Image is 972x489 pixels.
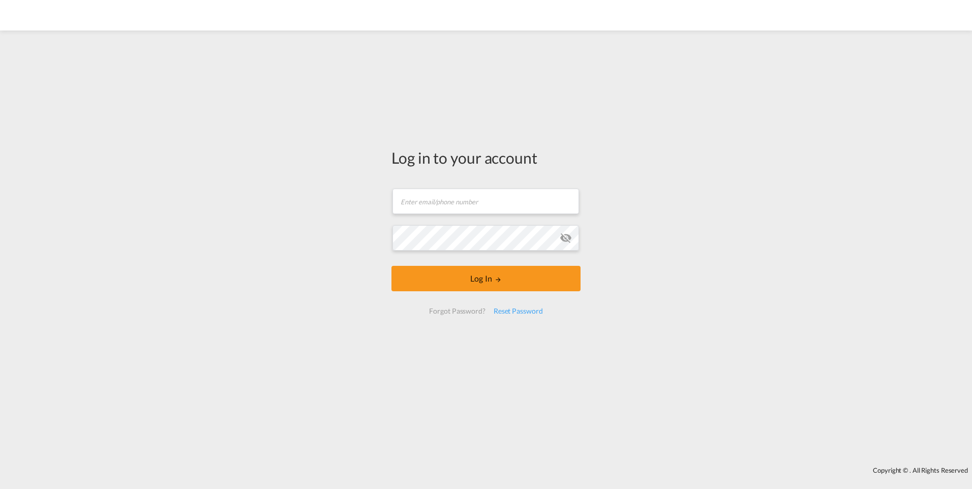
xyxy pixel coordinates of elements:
div: Forgot Password? [425,302,489,320]
md-icon: icon-eye-off [560,232,572,244]
input: Enter email/phone number [392,189,579,214]
div: Log in to your account [391,147,581,168]
button: LOGIN [391,266,581,291]
div: Reset Password [490,302,547,320]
